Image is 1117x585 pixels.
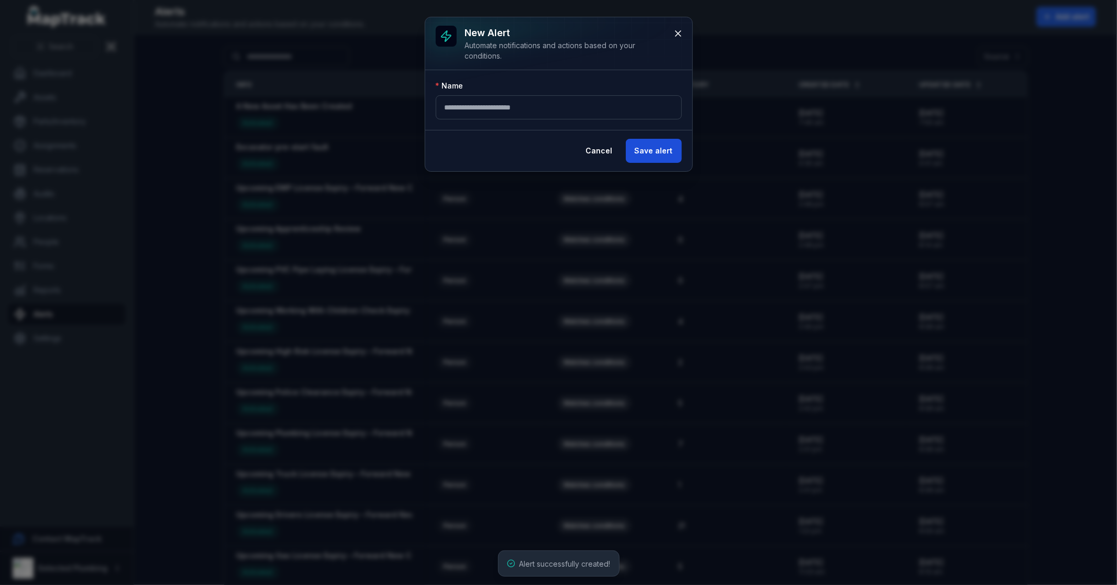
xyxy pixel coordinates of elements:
[465,26,665,40] h3: New alert
[465,40,665,61] div: Automate notifications and actions based on your conditions.
[626,139,682,163] button: Save alert
[436,81,463,91] label: Name
[519,559,611,568] span: Alert successfully created!
[577,139,622,163] button: Cancel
